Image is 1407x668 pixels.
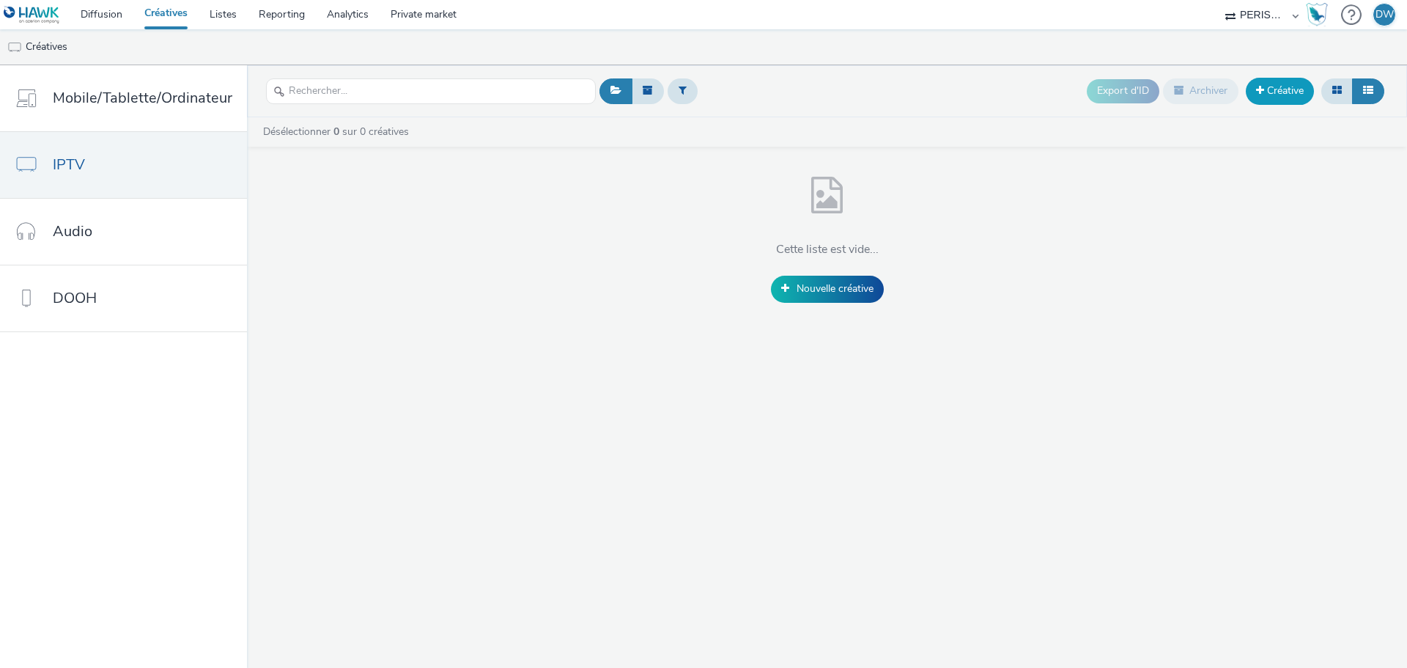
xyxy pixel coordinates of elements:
span: DOOH [53,287,97,309]
img: undefined Logo [4,6,60,24]
a: Nouvelle créative [771,276,884,302]
a: Créative [1246,78,1314,104]
button: Grille [1321,78,1353,103]
span: Audio [53,221,92,242]
button: Export d'ID [1087,79,1159,103]
a: Désélectionner sur 0 créatives [262,125,415,139]
img: tv [7,40,22,55]
span: Nouvelle créative [797,282,874,296]
button: Archiver [1163,78,1238,103]
img: Hawk Academy [1306,3,1328,26]
input: Rechercher... [266,78,596,104]
a: Hawk Academy [1306,3,1334,26]
strong: 0 [333,125,339,139]
h4: Cette liste est vide... [776,242,879,258]
span: Mobile/Tablette/Ordinateur [53,87,232,109]
span: IPTV [53,154,85,175]
div: DW [1375,4,1394,26]
button: Liste [1352,78,1384,103]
